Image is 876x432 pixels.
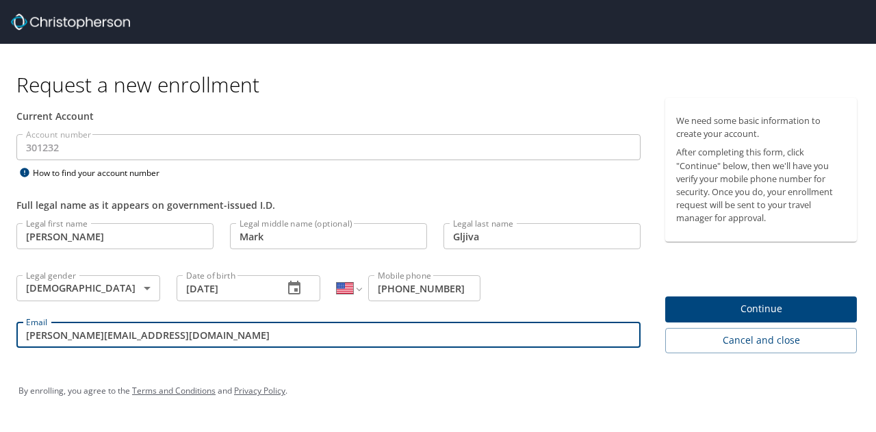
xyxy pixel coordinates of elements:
[177,275,272,301] input: MM/DD/YYYY
[18,374,858,408] div: By enrolling, you agree to the and .
[665,296,857,323] button: Continue
[16,164,188,181] div: How to find your account number
[676,114,846,140] p: We need some basic information to create your account.
[132,385,216,396] a: Terms and Conditions
[16,198,641,212] div: Full legal name as it appears on government-issued I.D.
[16,71,868,98] h1: Request a new enrollment
[11,14,130,30] img: cbt logo
[676,301,846,318] span: Continue
[676,146,846,225] p: After completing this form, click "Continue" below, then we'll have you verify your mobile phone ...
[234,385,285,396] a: Privacy Policy
[16,109,641,123] div: Current Account
[16,275,160,301] div: [DEMOGRAPHIC_DATA]
[665,328,857,353] button: Cancel and close
[676,332,846,349] span: Cancel and close
[368,275,480,301] input: Enter phone number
